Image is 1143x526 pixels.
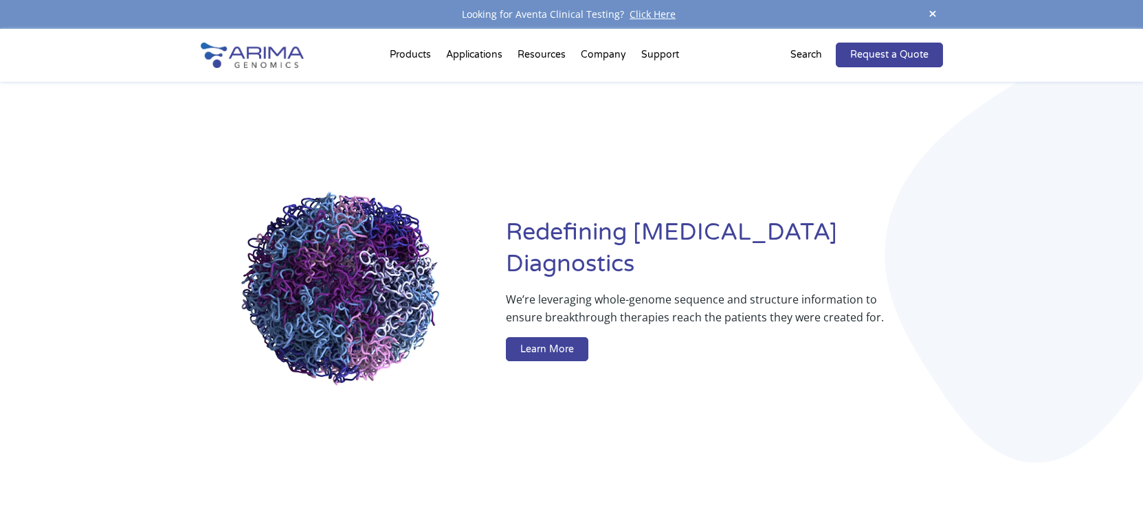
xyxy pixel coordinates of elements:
[506,217,942,290] h1: Redefining [MEDICAL_DATA] Diagnostics
[624,8,681,21] a: Click Here
[506,337,588,362] a: Learn More
[201,43,304,68] img: Arima-Genomics-logo
[1074,460,1143,526] iframe: Chat Widget
[506,290,887,337] p: We’re leveraging whole-genome sequence and structure information to ensure breakthrough therapies...
[201,5,943,23] div: Looking for Aventa Clinical Testing?
[790,46,822,64] p: Search
[836,43,943,67] a: Request a Quote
